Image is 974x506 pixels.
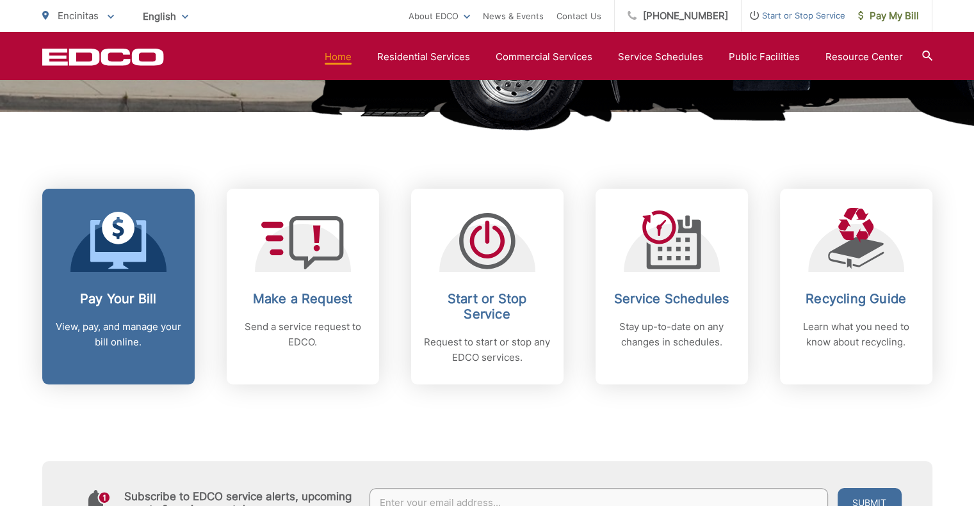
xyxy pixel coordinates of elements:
[55,291,182,306] h2: Pay Your Bill
[133,5,198,28] span: English
[793,319,920,350] p: Learn what you need to know about recycling.
[556,8,601,24] a: Contact Us
[596,189,748,384] a: Service Schedules Stay up-to-date on any changes in schedules.
[42,48,164,66] a: EDCD logo. Return to the homepage.
[618,49,703,65] a: Service Schedules
[608,319,735,350] p: Stay up-to-date on any changes in schedules.
[325,49,352,65] a: Home
[239,291,366,306] h2: Make a Request
[483,8,544,24] a: News & Events
[858,8,919,24] span: Pay My Bill
[496,49,592,65] a: Commercial Services
[729,49,800,65] a: Public Facilities
[377,49,470,65] a: Residential Services
[58,10,99,22] span: Encinitas
[608,291,735,306] h2: Service Schedules
[227,189,379,384] a: Make a Request Send a service request to EDCO.
[793,291,920,306] h2: Recycling Guide
[42,189,195,384] a: Pay Your Bill View, pay, and manage your bill online.
[55,319,182,350] p: View, pay, and manage your bill online.
[239,319,366,350] p: Send a service request to EDCO.
[409,8,470,24] a: About EDCO
[780,189,932,384] a: Recycling Guide Learn what you need to know about recycling.
[424,291,551,322] h2: Start or Stop Service
[424,335,551,365] p: Request to start or stop any EDCO services.
[825,49,903,65] a: Resource Center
